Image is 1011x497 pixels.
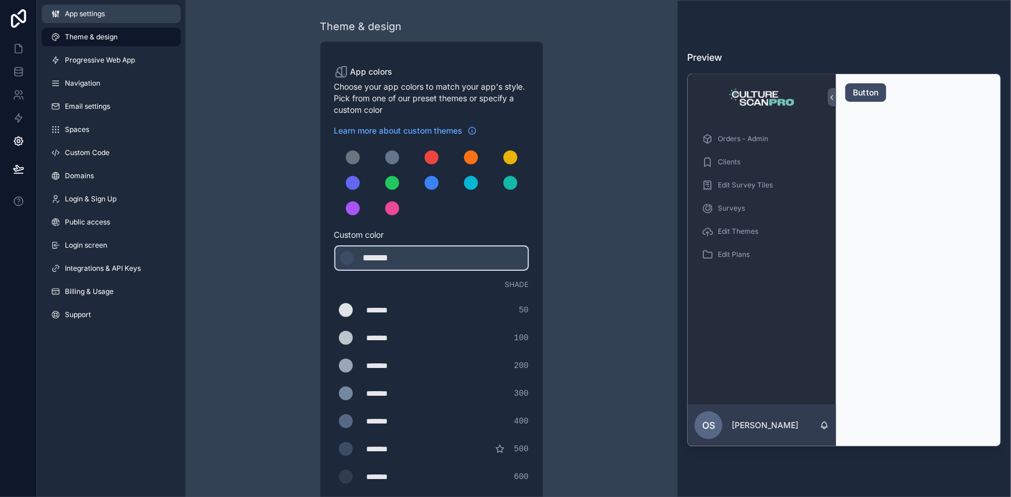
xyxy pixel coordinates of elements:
[42,236,181,255] a: Login screen
[687,50,1001,64] h3: Preview
[695,175,829,196] a: Edit Survey Tiles
[42,282,181,301] a: Billing & Usage
[351,66,393,78] span: App colors
[845,83,886,102] button: Button
[42,28,181,46] a: Theme & design
[42,143,181,162] a: Custom Code
[65,241,107,250] span: Login screen
[65,310,91,319] span: Support
[42,5,181,23] a: App settings
[514,443,528,455] span: 500
[65,102,110,111] span: Email settings
[65,125,89,134] span: Spaces
[65,79,100,88] span: Navigation
[514,388,528,399] span: 300
[514,415,528,427] span: 400
[65,218,110,227] span: Public access
[732,419,798,431] p: [PERSON_NAME]
[729,88,795,106] img: App logo
[702,418,715,432] span: OS
[514,360,528,371] span: 200
[42,74,181,93] a: Navigation
[42,167,181,185] a: Domains
[65,148,110,157] span: Custom Code
[65,194,116,204] span: Login & Sign Up
[695,244,829,265] a: Edit Plans
[42,259,181,278] a: Integrations & API Keys
[695,152,829,172] a: Clients
[334,229,520,241] span: Custom color
[718,227,758,236] span: Edit Themes
[505,280,529,289] span: Shade
[65,287,114,296] span: Billing & Usage
[42,213,181,231] a: Public access
[42,120,181,139] a: Spaces
[65,264,141,273] span: Integrations & API Keys
[42,305,181,324] a: Support
[519,304,529,316] span: 50
[334,81,529,116] span: Choose your app colors to match your app's style. Pick from one of our preset themes or specify a...
[65,171,94,181] span: Domains
[320,19,402,35] div: Theme & design
[334,125,463,137] span: Learn more about custom themes
[334,125,477,137] a: Learn more about custom themes
[718,204,745,213] span: Surveys
[688,120,836,404] div: scrollable content
[65,32,118,42] span: Theme & design
[514,332,528,344] span: 100
[695,221,829,242] a: Edit Themes
[65,56,135,65] span: Progressive Web App
[695,128,829,149] a: Orders - Admin
[42,190,181,208] a: Login & Sign Up
[718,181,773,190] span: Edit Survey Tiles
[42,97,181,116] a: Email settings
[42,51,181,69] a: Progressive Web App
[695,198,829,219] a: Surveys
[718,250,750,259] span: Edit Plans
[718,157,740,167] span: Clients
[65,9,105,19] span: App settings
[514,471,528,483] span: 600
[718,134,768,143] span: Orders - Admin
